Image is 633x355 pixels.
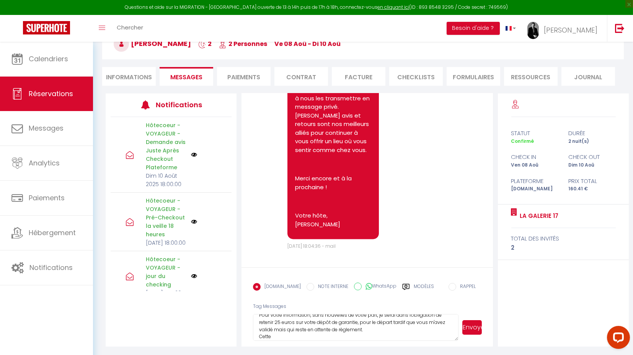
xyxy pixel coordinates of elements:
[389,67,443,86] li: CHECKLISTS
[146,239,186,247] p: [DATE] 18:00:00
[191,152,197,158] img: NO IMAGE
[253,303,286,309] span: Tag Messages
[114,39,191,48] span: [PERSON_NAME]
[561,67,615,86] li: Journal
[219,39,267,48] span: 2 Personnes
[506,129,563,138] div: statut
[506,152,563,162] div: check in
[191,219,197,225] img: NO IMAGE
[274,67,328,86] li: Contrat
[198,39,212,48] span: 2
[146,289,186,297] p: [DATE] 11:41:29
[601,323,633,355] iframe: LiveChat chat widget
[170,73,202,82] span: Messages
[146,255,186,289] p: Hôtecoeur - VOYAGEUR - jour du checking
[447,22,500,35] button: Besoin d'aide ?
[414,283,434,296] label: Modèles
[522,15,607,42] a: ... [PERSON_NAME]
[506,162,563,169] div: Ven 08 Aoû
[511,243,616,252] div: 2
[295,211,371,229] p: Votre hôte, [PERSON_NAME]
[511,234,616,243] div: total des invités
[217,67,271,86] li: Paiements
[362,283,396,291] label: WhatsApp
[332,67,385,86] li: Facture
[29,89,73,98] span: Réservations
[156,96,206,113] h3: Notifications
[506,177,563,186] div: Plateforme
[378,4,409,10] a: en cliquant ici
[29,263,73,272] span: Notifications
[191,273,197,279] img: NO IMAGE
[517,211,559,221] a: La galerie 17
[261,283,301,291] label: [DOMAIN_NAME]
[29,123,64,133] span: Messages
[29,228,76,237] span: Hébergement
[504,67,558,86] li: Ressources
[563,129,621,138] div: durée
[563,177,621,186] div: Prix total
[314,283,348,291] label: NOTE INTERNE
[111,15,149,42] a: Chercher
[295,34,371,154] p: Si vous avez envie de partager avec nous quelques recommandations pour rendre votre prochaine exp...
[563,185,621,193] div: 160.41 €
[29,193,65,203] span: Paiements
[117,23,143,31] span: Chercher
[29,158,60,168] span: Analytics
[146,121,186,172] p: Hôtecoeur - VOYAGEUR - Demande avis Juste Après Checkout Plateforme
[447,67,500,86] li: FORMULAIRES
[462,320,482,335] button: Envoyer
[563,138,621,145] div: 2 nuit(s)
[456,283,476,291] label: RAPPEL
[615,23,625,33] img: logout
[102,67,156,86] li: Informations
[563,162,621,169] div: Dim 10 Aoû
[287,243,336,249] span: [DATE] 18:04:36 - mail
[29,54,68,64] span: Calendriers
[527,22,539,39] img: ...
[511,138,534,144] span: Confirmé
[544,25,597,35] span: [PERSON_NAME]
[295,174,371,191] p: Merci encore et à la prochaine !
[146,172,186,188] p: Dim 10 Août 2025 18:00:00
[274,39,341,48] span: ve 08 Aoû - di 10 Aoû
[23,21,70,34] img: Super Booking
[146,196,186,239] p: Hôtecoeur - VOYAGEUR - Pré-Checkout la veille 18 heures
[506,185,563,193] div: [DOMAIN_NAME]
[563,152,621,162] div: check out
